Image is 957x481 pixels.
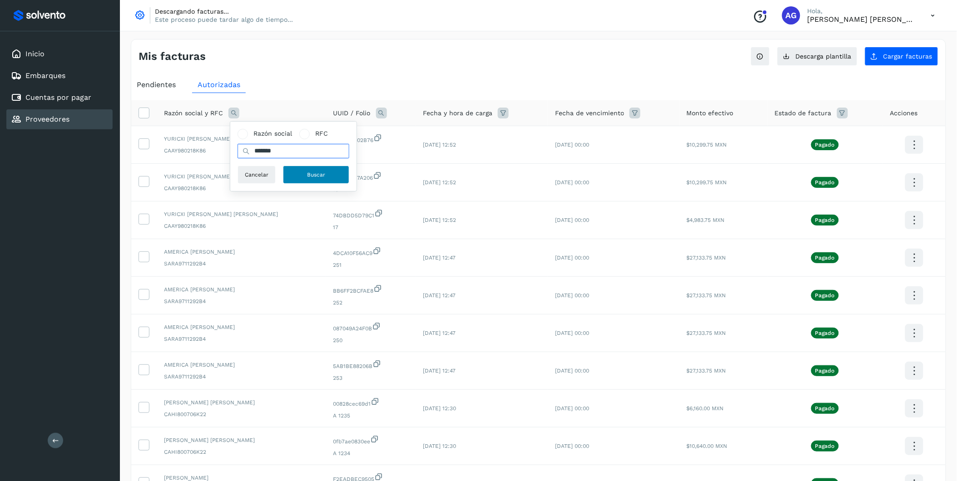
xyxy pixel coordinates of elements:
[815,443,835,449] p: Pagado
[164,323,319,331] span: AMERICA [PERSON_NAME]
[139,50,206,63] h4: Mis facturas
[815,255,835,261] p: Pagado
[155,15,293,24] p: Este proceso puede tardar algo de tiempo...
[6,44,113,64] div: Inicio
[808,7,917,15] p: Hola,
[6,88,113,108] div: Cuentas por pagar
[775,108,832,118] span: Estado de factura
[687,330,726,336] span: $27,133.75 MXN
[423,292,456,299] span: [DATE] 12:47
[883,53,932,59] span: Cargar facturas
[164,398,319,407] span: [PERSON_NAME] [PERSON_NAME]
[164,108,223,118] span: Razón social y RFC
[423,330,456,336] span: [DATE] 12:47
[333,133,409,144] span: 4EB3FD402B76
[333,359,409,370] span: 5AB1BE88206B
[333,148,409,156] span: 19
[555,405,589,412] span: [DATE] 00:00
[777,47,858,66] button: Descarga plantilla
[164,373,319,381] span: SARA9711292B4
[333,412,409,420] span: A 1235
[555,292,589,299] span: [DATE] 00:00
[333,322,409,333] span: 087049A24F0B
[555,330,589,336] span: [DATE] 00:00
[198,80,240,89] span: Autorizadas
[164,260,319,268] span: SARA9711292B4
[687,142,727,148] span: $10,299.75 MXN
[333,223,409,231] span: 17
[815,292,835,299] p: Pagado
[137,80,176,89] span: Pendientes
[423,142,456,148] span: [DATE] 12:52
[333,336,409,344] span: 250
[164,248,319,256] span: AMERICA [PERSON_NAME]
[687,108,734,118] span: Monto efectivo
[6,109,113,129] div: Proveedores
[687,292,726,299] span: $27,133.75 MXN
[164,448,319,456] span: CAHI800706K22
[687,179,727,186] span: $10,299.75 MXN
[164,135,319,143] span: YURICXI [PERSON_NAME] [PERSON_NAME]
[423,255,456,261] span: [DATE] 12:47
[164,184,319,192] span: CAAY980218K86
[25,71,65,80] a: Embarques
[687,443,728,449] span: $10,640.00 MXN
[555,255,589,261] span: [DATE] 00:00
[423,443,456,449] span: [DATE] 12:30
[333,435,409,446] span: 0fb7ae0830ee
[815,368,835,374] p: Pagado
[423,217,456,223] span: [DATE] 12:52
[815,179,835,186] p: Pagado
[333,108,371,118] span: UUID / Folio
[164,297,319,305] span: SARA9711292B4
[155,7,293,15] p: Descargando facturas...
[25,115,69,123] a: Proveedores
[164,436,319,444] span: [PERSON_NAME] [PERSON_NAME]
[25,93,91,102] a: Cuentas por pagar
[333,397,409,408] span: 00828cec69d1
[164,285,319,294] span: AMERICA [PERSON_NAME]
[687,405,724,412] span: $6,160.00 MXN
[164,335,319,343] span: SARA9711292B4
[555,179,589,186] span: [DATE] 00:00
[164,410,319,418] span: CAHI800706K22
[164,147,319,155] span: CAAY980218K86
[25,49,45,58] a: Inicio
[164,172,319,181] span: YURICXI [PERSON_NAME] [PERSON_NAME]
[6,66,113,86] div: Embarques
[333,284,409,295] span: BB6FF2BCFAE8
[333,261,409,269] span: 251
[555,368,589,374] span: [DATE] 00:00
[333,374,409,382] span: 253
[815,330,835,336] p: Pagado
[815,142,835,148] p: Pagado
[423,405,456,412] span: [DATE] 12:30
[423,179,456,186] span: [DATE] 12:52
[164,210,319,218] span: YURICXI [PERSON_NAME] [PERSON_NAME]
[555,108,624,118] span: Fecha de vencimiento
[164,361,319,369] span: AMERICA [PERSON_NAME]
[815,405,835,412] p: Pagado
[808,15,917,24] p: Abigail Gonzalez Leon
[333,449,409,457] span: A 1234
[815,217,835,223] p: Pagado
[555,443,589,449] span: [DATE] 00:00
[333,209,409,220] span: 74DBDD5D79C1
[164,222,319,230] span: CAAY980218K86
[687,368,726,374] span: $27,133.75 MXN
[333,246,409,257] span: 4DCA10F56AC9
[333,171,409,182] span: C4DE8937A206
[423,108,492,118] span: Fecha y hora de carga
[687,255,726,261] span: $27,133.75 MXN
[333,186,409,194] span: 18
[890,108,918,118] span: Acciones
[555,217,589,223] span: [DATE] 00:00
[865,47,938,66] button: Cargar facturas
[555,142,589,148] span: [DATE] 00:00
[423,368,456,374] span: [DATE] 12:47
[796,53,852,59] span: Descarga plantilla
[687,217,725,223] span: $4,983.75 MXN
[333,299,409,307] span: 252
